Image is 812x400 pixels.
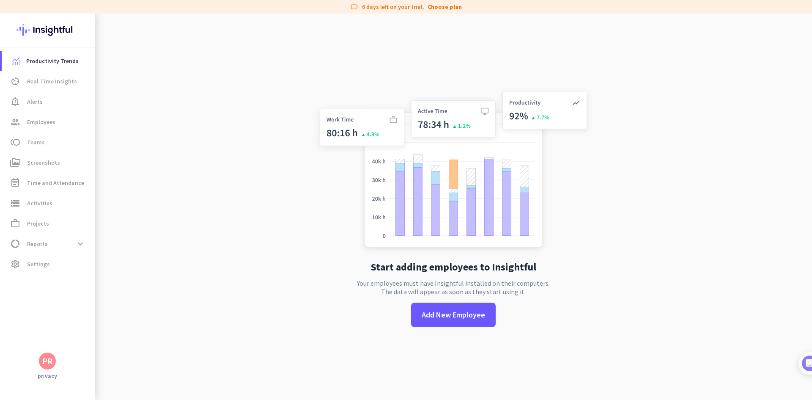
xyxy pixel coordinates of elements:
i: event_note [10,178,20,188]
i: storage [10,198,20,208]
a: tollTeams [2,132,95,152]
a: event_noteTime and Attendance [2,173,95,193]
span: Time and Attendance [27,178,84,188]
i: group [10,117,20,127]
img: Insightful logo [16,14,78,47]
span: Settings [27,259,50,269]
span: Projects [27,218,49,229]
a: work_outlineProjects [2,213,95,234]
a: Choose plan [428,3,462,11]
a: data_usageReportsexpand_more [2,234,95,254]
span: Reports [27,239,48,249]
p: Your employees must have Insightful installed on their computers. The data will appear as soon as... [357,279,550,296]
button: Add New Employee [411,303,496,327]
i: label [350,3,359,11]
i: work_outline [10,218,20,229]
span: Productivity Trends [26,56,79,66]
i: av_timer [10,76,20,86]
h2: Start adding employees to Insightful [371,262,536,272]
span: Add New Employee [422,309,485,320]
i: notification_important [10,97,20,107]
a: notification_importantAlerts [2,91,95,112]
a: av_timerReal-Time Insights [2,71,95,91]
a: groupEmployees [2,112,95,132]
i: perm_media [10,157,20,168]
span: Real-Time Insights [27,76,77,86]
span: Alerts [27,97,43,107]
i: toll [10,137,20,147]
a: settingsSettings [2,254,95,274]
span: Screenshots [27,157,60,168]
a: menu-itemProductivity Trends [2,51,95,71]
a: perm_mediaScreenshots [2,152,95,173]
img: no-search-results [313,87,593,255]
button: expand_more [73,236,88,251]
i: data_usage [10,239,20,249]
span: Employees [27,117,55,127]
img: menu-item [12,57,19,65]
div: PR [42,357,52,365]
a: storageActivities [2,193,95,213]
i: settings [10,259,20,269]
span: Activities [27,198,52,208]
span: Teams [27,137,45,147]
